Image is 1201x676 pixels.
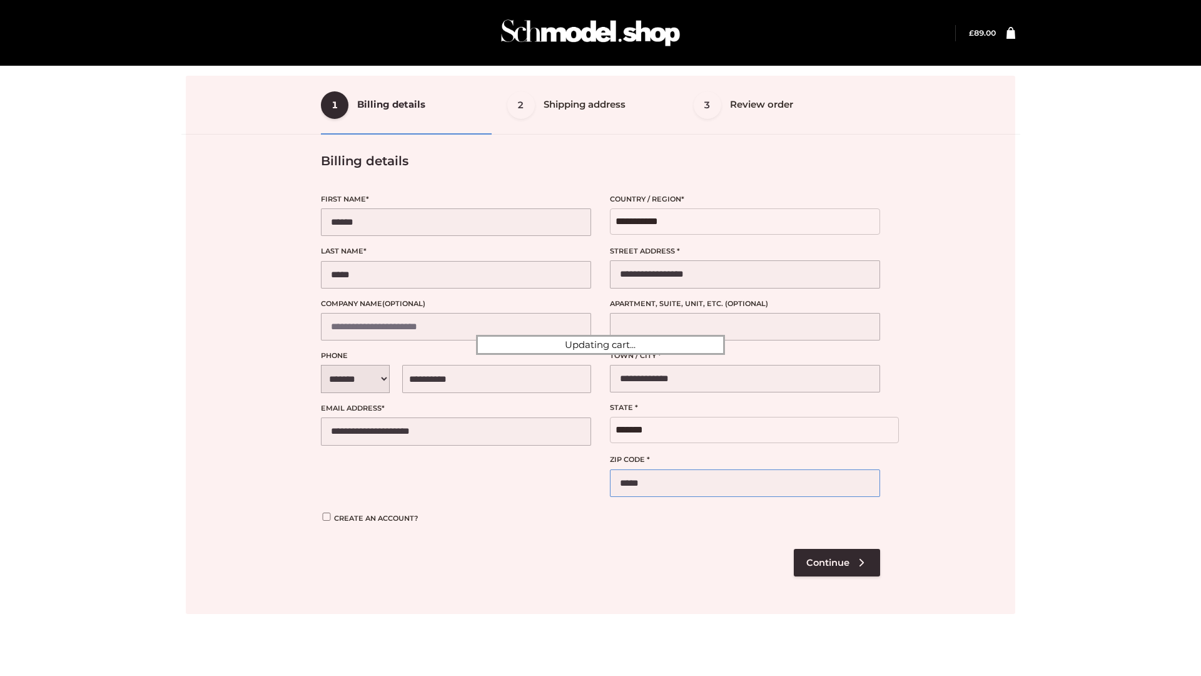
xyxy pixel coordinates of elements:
img: Schmodel Admin 964 [497,8,684,58]
div: Updating cart... [476,335,725,355]
bdi: 89.00 [969,28,996,38]
a: £89.00 [969,28,996,38]
span: £ [969,28,974,38]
